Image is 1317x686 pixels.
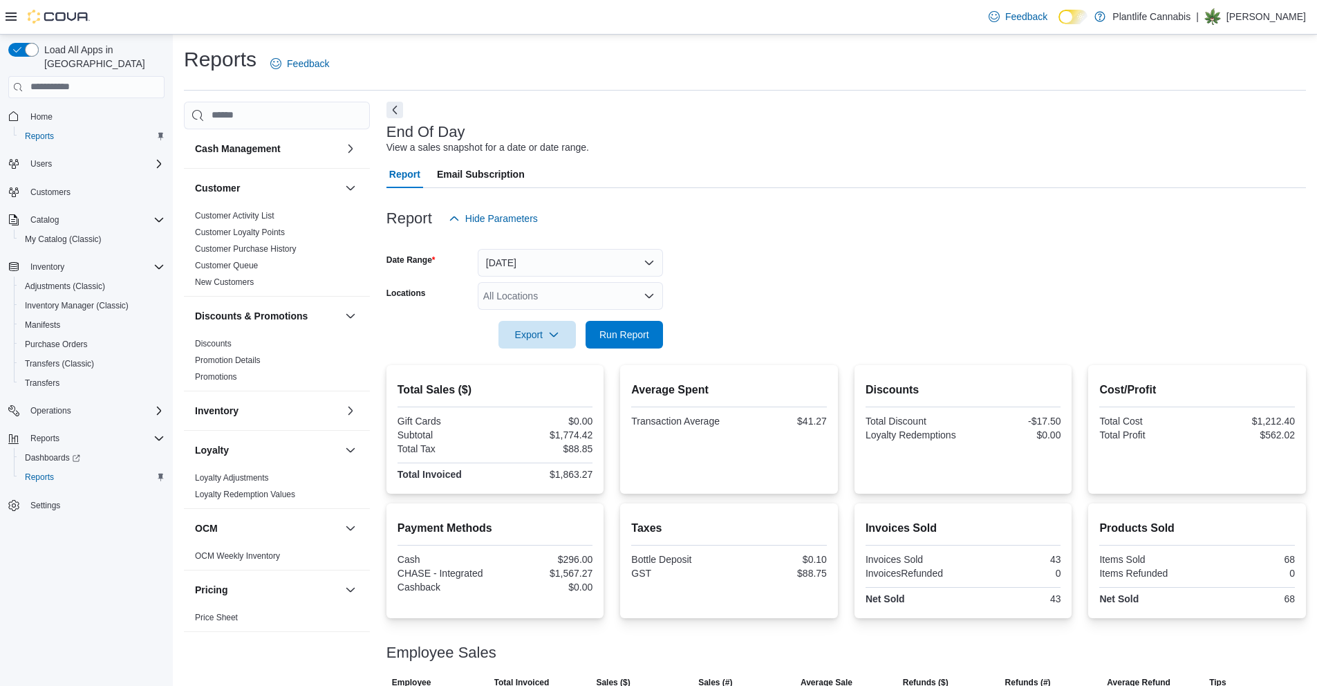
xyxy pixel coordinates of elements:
[25,109,58,125] a: Home
[195,339,232,349] a: Discounts
[30,214,59,225] span: Catalog
[866,520,1061,537] h2: Invoices Sold
[30,111,53,122] span: Home
[195,355,261,365] a: Promotion Details
[1204,8,1221,25] div: Jesse Thurston
[866,429,960,441] div: Loyalty Redemptions
[983,3,1053,30] a: Feedback
[386,254,436,266] label: Date Range
[342,643,359,660] button: Products
[866,593,905,604] strong: Net Sold
[498,554,592,565] div: $296.00
[28,10,90,24] img: Cova
[25,259,70,275] button: Inventory
[732,554,827,565] div: $0.10
[25,234,102,245] span: My Catalog (Classic)
[386,288,426,299] label: Locations
[25,430,65,447] button: Reports
[14,373,170,393] button: Transfers
[25,319,60,331] span: Manifests
[631,382,827,398] h2: Average Spent
[1200,429,1295,441] div: $562.02
[195,443,339,457] button: Loyalty
[1200,568,1295,579] div: 0
[1058,24,1059,25] span: Dark Mode
[25,358,94,369] span: Transfers (Classic)
[195,613,238,622] a: Price Sheet
[14,467,170,487] button: Reports
[498,416,592,427] div: $0.00
[195,142,339,156] button: Cash Management
[631,568,726,579] div: GST
[25,378,59,389] span: Transfers
[398,568,492,579] div: CHASE - Integrated
[631,554,726,565] div: Bottle Deposit
[19,336,165,353] span: Purchase Orders
[398,520,593,537] h2: Payment Methods
[25,212,165,228] span: Catalog
[195,260,258,271] span: Customer Queue
[14,230,170,249] button: My Catalog (Classic)
[25,430,165,447] span: Reports
[1200,554,1295,565] div: 68
[195,338,232,349] span: Discounts
[195,550,280,562] span: OCM Weekly Inventory
[184,609,370,631] div: Pricing
[19,317,165,333] span: Manifests
[1058,10,1087,24] input: Dark Mode
[966,568,1061,579] div: 0
[498,321,576,349] button: Export
[465,212,538,225] span: Hide Parameters
[195,277,254,287] a: New Customers
[195,142,281,156] h3: Cash Management
[195,210,274,221] span: Customer Activity List
[14,354,170,373] button: Transfers (Classic)
[1099,520,1295,537] h2: Products Sold
[732,416,827,427] div: $41.27
[287,57,329,71] span: Feedback
[195,489,295,500] span: Loyalty Redemption Values
[14,277,170,296] button: Adjustments (Classic)
[966,429,1061,441] div: $0.00
[3,495,170,515] button: Settings
[966,593,1061,604] div: 43
[195,277,254,288] span: New Customers
[30,405,71,416] span: Operations
[195,404,339,418] button: Inventory
[19,128,59,145] a: Reports
[342,308,359,324] button: Discounts & Promotions
[866,416,960,427] div: Total Discount
[19,375,65,391] a: Transfers
[184,335,370,391] div: Discounts & Promotions
[386,124,465,140] h3: End Of Day
[1200,593,1295,604] div: 68
[19,355,165,372] span: Transfers (Classic)
[389,160,420,188] span: Report
[25,156,57,172] button: Users
[443,205,543,232] button: Hide Parameters
[3,401,170,420] button: Operations
[195,583,227,597] h3: Pricing
[1099,429,1194,441] div: Total Profit
[19,231,107,248] a: My Catalog (Classic)
[195,404,239,418] h3: Inventory
[507,321,568,349] span: Export
[1099,554,1194,565] div: Items Sold
[398,554,492,565] div: Cash
[342,442,359,458] button: Loyalty
[265,50,335,77] a: Feedback
[498,568,592,579] div: $1,567.27
[14,448,170,467] a: Dashboards
[398,443,492,454] div: Total Tax
[19,278,165,295] span: Adjustments (Classic)
[195,472,269,483] span: Loyalty Adjustments
[3,182,170,202] button: Customers
[14,315,170,335] button: Manifests
[1200,416,1295,427] div: $1,212.40
[398,382,593,398] h2: Total Sales ($)
[631,520,827,537] h2: Taxes
[184,548,370,570] div: OCM
[19,128,165,145] span: Reports
[195,612,238,623] span: Price Sheet
[386,102,403,118] button: Next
